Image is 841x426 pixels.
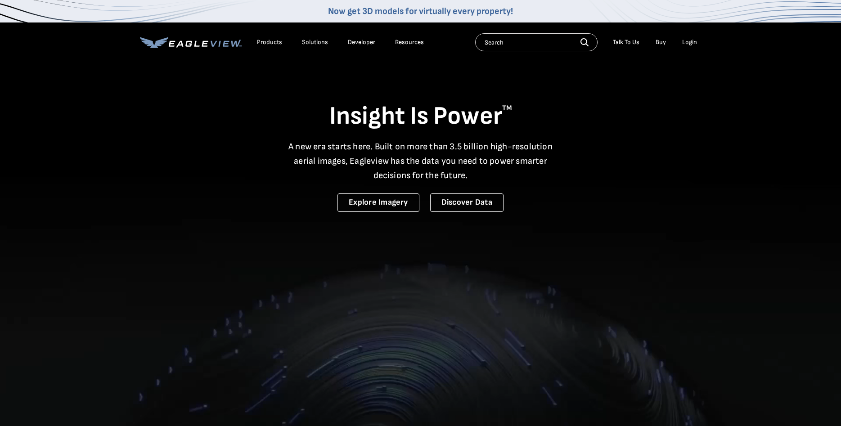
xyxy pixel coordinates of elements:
[502,104,512,112] sup: TM
[283,139,558,183] p: A new era starts here. Built on more than 3.5 billion high-resolution aerial images, Eagleview ha...
[337,193,419,212] a: Explore Imagery
[613,38,639,46] div: Talk To Us
[430,193,504,212] a: Discover Data
[140,101,702,132] h1: Insight Is Power
[656,38,666,46] a: Buy
[475,33,598,51] input: Search
[348,38,375,46] a: Developer
[302,38,328,46] div: Solutions
[682,38,697,46] div: Login
[328,6,513,17] a: Now get 3D models for virtually every property!
[395,38,424,46] div: Resources
[257,38,282,46] div: Products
